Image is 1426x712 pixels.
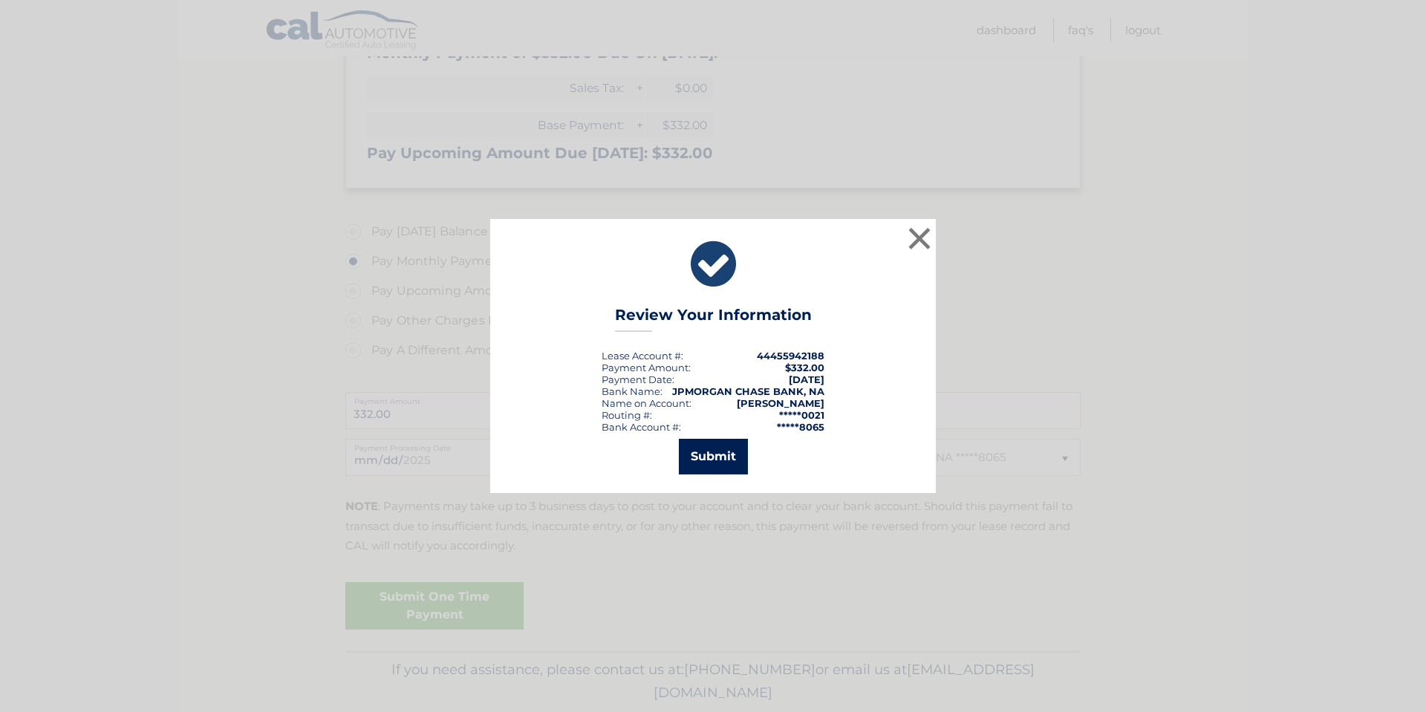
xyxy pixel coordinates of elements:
[789,373,824,385] span: [DATE]
[602,350,683,362] div: Lease Account #:
[602,373,674,385] div: :
[602,409,652,421] div: Routing #:
[602,397,691,409] div: Name on Account:
[602,421,681,433] div: Bank Account #:
[757,350,824,362] strong: 44455942188
[602,362,691,373] div: Payment Amount:
[785,362,824,373] span: $332.00
[602,373,672,385] span: Payment Date
[905,223,934,253] button: ×
[679,439,748,474] button: Submit
[615,306,812,332] h3: Review Your Information
[672,385,824,397] strong: JPMORGAN CHASE BANK, NA
[737,397,824,409] strong: [PERSON_NAME]
[602,385,662,397] div: Bank Name:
